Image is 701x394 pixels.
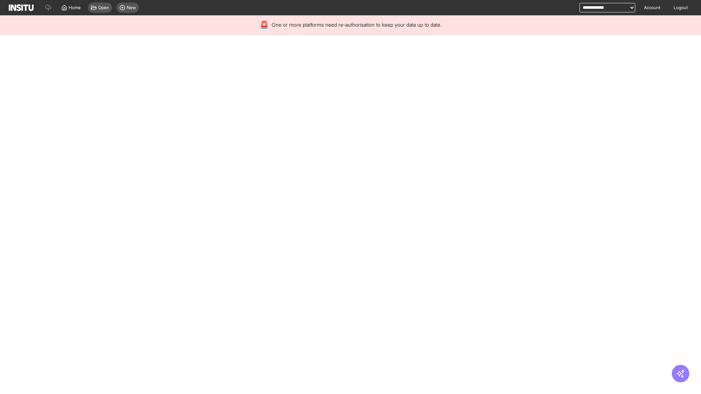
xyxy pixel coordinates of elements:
[69,5,81,11] span: Home
[260,20,269,30] div: 🚨
[9,4,34,11] img: Logo
[272,21,441,28] span: One or more platforms need re-authorisation to keep your data up to date.
[98,5,109,11] span: Open
[127,5,136,11] span: New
